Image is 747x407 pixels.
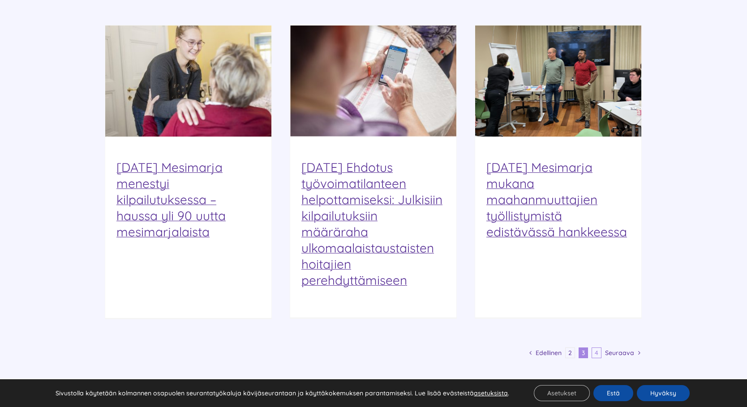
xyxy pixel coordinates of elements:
[579,347,588,358] span: 3
[474,389,508,397] button: asetuksista
[637,385,690,401] button: Hyväksy
[593,385,633,401] button: Estä
[592,347,601,358] a: 4
[486,159,627,240] a: [DATE] Mesimarja mukana maahanmuuttajien työllistymistä edistävässä hankkeessa
[605,346,634,360] a: Seuraava
[565,347,575,358] a: 2
[56,389,509,397] p: Sivustolla käytetään kolmannen osapuolen seurantatyökaluja kävijäseurantaan ja käyttäkokemuksen p...
[534,385,590,401] button: Asetukset
[536,346,562,360] a: Edellinen
[116,159,226,240] a: [DATE] Mesimarja menestyi kilpailutuksessa – haussa yli 90 uutta mesimarjalaista
[301,159,442,288] a: [DATE] Ehdotus työvoimatilanteen helpottamiseksi: Julkisiin kilpailutuksiin määräraha ulkomaalais...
